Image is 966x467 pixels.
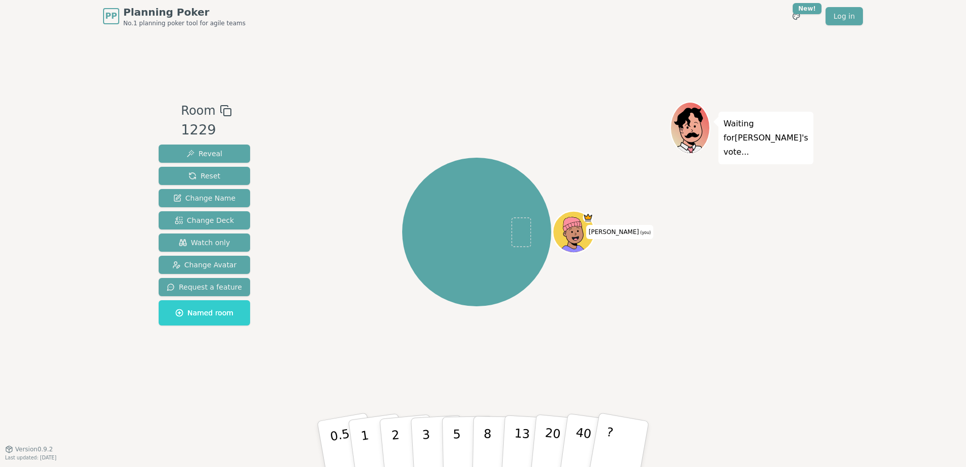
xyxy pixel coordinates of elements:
span: Reveal [186,149,222,159]
span: (you) [639,230,651,235]
button: New! [787,7,805,25]
span: Click to change your name [586,225,653,239]
button: Change Avatar [159,256,250,274]
button: Click to change your avatar [554,212,594,252]
span: No.1 planning poker tool for agile teams [123,19,246,27]
button: Request a feature [159,278,250,296]
span: Change Name [173,193,235,203]
p: Waiting for [PERSON_NAME] 's vote... [723,117,808,159]
button: Watch only [159,233,250,252]
a: PPPlanning PokerNo.1 planning poker tool for agile teams [103,5,246,27]
span: PP [105,10,117,22]
button: Named room [159,300,250,325]
button: Reveal [159,145,250,163]
div: New! [793,3,822,14]
button: Change Deck [159,211,250,229]
span: Change Deck [175,215,234,225]
button: Version0.9.2 [5,445,53,453]
span: Planning Poker [123,5,246,19]
span: Watch only [179,238,230,248]
span: Named room [175,308,233,318]
span: Last updated: [DATE] [5,455,57,460]
button: Change Name [159,189,250,207]
span: Patrick is the host [583,212,594,223]
span: Room [181,102,215,120]
span: Reset [188,171,220,181]
a: Log in [826,7,863,25]
span: Version 0.9.2 [15,445,53,453]
span: Change Avatar [172,260,237,270]
span: Request a feature [167,282,242,292]
div: 1229 [181,120,231,141]
button: Reset [159,167,250,185]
